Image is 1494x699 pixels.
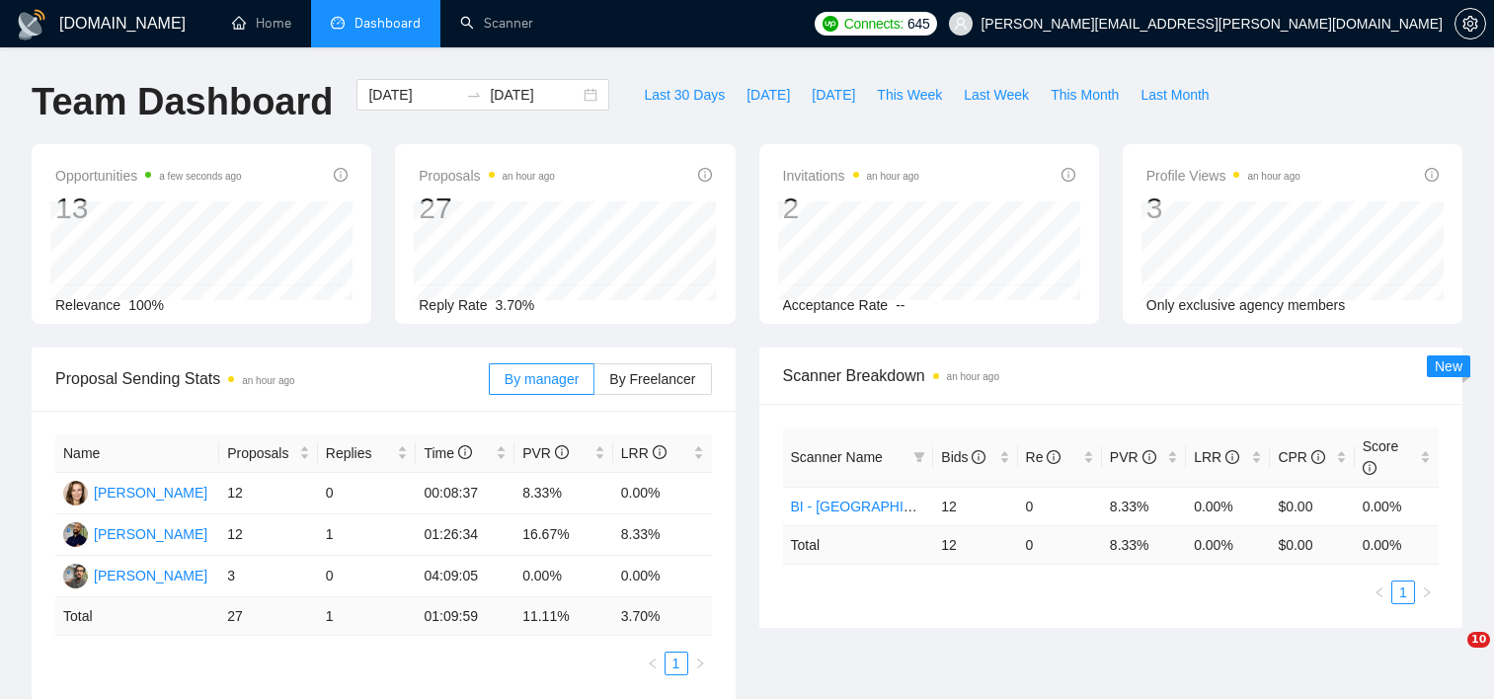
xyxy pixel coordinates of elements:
td: 00:08:37 [416,473,514,514]
img: logo [16,9,47,40]
span: Opportunities [55,164,242,188]
span: Relevance [55,297,120,313]
img: upwork-logo.png [823,16,838,32]
span: filter [909,442,929,472]
span: info-circle [1062,168,1075,182]
a: 1 [666,653,687,674]
span: setting [1455,16,1485,32]
time: a few seconds ago [159,171,241,182]
h1: Team Dashboard [32,79,333,125]
a: FN[PERSON_NAME] [63,525,207,541]
td: 0 [1018,525,1102,564]
button: [DATE] [801,79,866,111]
span: info-circle [334,168,348,182]
time: an hour ago [867,171,919,182]
th: Name [55,434,219,473]
img: M [63,564,88,588]
div: 3 [1146,190,1300,227]
td: 0 [318,473,417,514]
td: 3 [219,556,318,597]
td: 11.11 % [514,597,613,636]
span: Score [1363,438,1399,476]
a: homeHome [232,15,291,32]
td: 01:09:59 [416,597,514,636]
a: CA[PERSON_NAME] [63,484,207,500]
button: left [641,652,665,675]
span: filter [913,451,925,463]
a: BI - [GEOGRAPHIC_DATA], [GEOGRAPHIC_DATA], [GEOGRAPHIC_DATA] [791,499,1263,514]
span: Last Month [1140,84,1209,106]
span: info-circle [1047,450,1061,464]
td: 1 [318,597,417,636]
li: Next Page [688,652,712,675]
td: 16.67% [514,514,613,556]
span: Proposals [419,164,555,188]
span: Connects: [844,13,904,35]
a: searchScanner [460,15,533,32]
span: info-circle [458,445,472,459]
button: right [1415,581,1439,604]
time: an hour ago [947,371,999,382]
img: CA [63,481,88,505]
td: 1 [318,514,417,556]
span: Reply Rate [419,297,487,313]
td: 8.33% [613,514,712,556]
span: New [1435,358,1462,374]
span: left [1374,586,1385,598]
span: Acceptance Rate [783,297,889,313]
button: Last Month [1130,79,1219,111]
td: 8.33% [1102,487,1186,525]
a: setting [1455,16,1486,32]
td: $0.00 [1270,487,1354,525]
span: Only exclusive agency members [1146,297,1346,313]
td: 0.00% [613,556,712,597]
div: [PERSON_NAME] [94,565,207,586]
button: right [688,652,712,675]
td: 0.00% [1186,487,1270,525]
time: an hour ago [1247,171,1299,182]
span: LRR [621,445,667,461]
span: 3.70% [496,297,535,313]
span: Invitations [783,164,919,188]
span: Scanner Breakdown [783,363,1440,388]
span: Replies [326,442,394,464]
span: Bids [941,449,985,465]
img: FN [63,522,88,547]
span: LRR [1194,449,1239,465]
input: End date [490,84,580,106]
span: Dashboard [354,15,421,32]
span: CPR [1278,449,1324,465]
div: [PERSON_NAME] [94,482,207,504]
span: swap-right [466,87,482,103]
time: an hour ago [503,171,555,182]
span: info-circle [698,168,712,182]
span: Last Week [964,84,1029,106]
span: Re [1026,449,1062,465]
span: Profile Views [1146,164,1300,188]
span: -- [896,297,904,313]
td: 12 [933,487,1017,525]
iframe: Intercom live chat [1427,632,1474,679]
td: 8.33% [514,473,613,514]
td: 8.33 % [1102,525,1186,564]
span: This Week [877,84,942,106]
span: Last 30 Days [644,84,725,106]
li: Previous Page [641,652,665,675]
td: $ 0.00 [1270,525,1354,564]
span: info-circle [1142,450,1156,464]
td: 12 [219,473,318,514]
span: info-circle [1225,450,1239,464]
span: left [647,658,659,669]
span: [DATE] [812,84,855,106]
button: Last 30 Days [633,79,736,111]
td: 0 [318,556,417,597]
span: This Month [1051,84,1119,106]
td: Total [783,525,934,564]
span: right [1421,586,1433,598]
span: right [694,658,706,669]
span: info-circle [653,445,667,459]
td: 01:26:34 [416,514,514,556]
td: 0.00% [514,556,613,597]
span: info-circle [972,450,985,464]
li: 1 [1391,581,1415,604]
